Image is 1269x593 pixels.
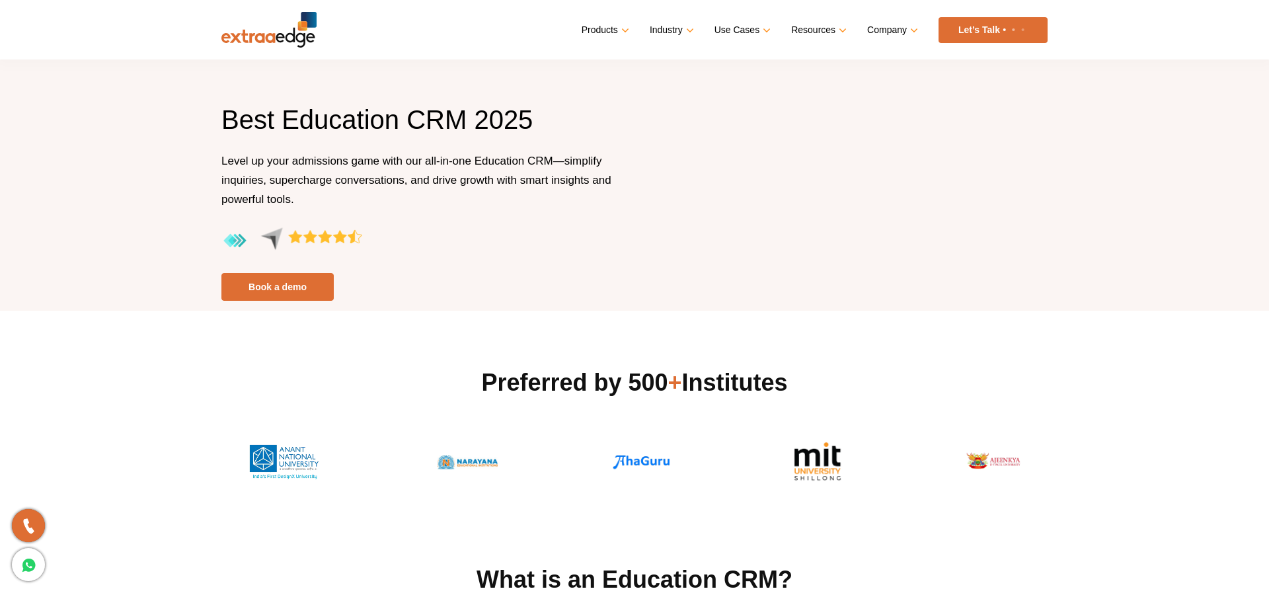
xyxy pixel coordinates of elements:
[714,20,768,40] a: Use Cases
[221,155,611,206] span: Level up your admissions game with our all-in-one Education CRM—simplify inquiries, supercharge c...
[939,17,1048,43] a: Let’s Talk
[221,367,1048,399] h2: Preferred by 500 Institutes
[650,20,691,40] a: Industry
[791,20,844,40] a: Resources
[867,20,915,40] a: Company
[221,102,625,151] h1: Best Education CRM 2025
[221,227,362,255] img: aggregate-rating-by-users
[582,20,627,40] a: Products
[221,273,334,301] a: Book a demo
[668,369,682,396] span: +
